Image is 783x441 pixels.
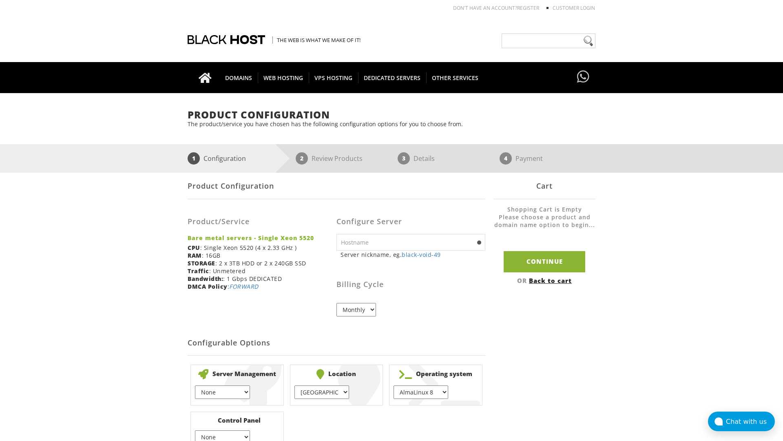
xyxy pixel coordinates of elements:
a: VPS HOSTING [309,62,358,93]
a: OTHER SERVICES [426,62,484,93]
select: } } } } } [294,385,349,399]
a: REGISTER [517,4,539,11]
b: Server Management [195,369,279,379]
select: } } } [195,385,250,399]
div: : Single Xeon 5520 (4 x 2.33 GHz ) : 16GB : 2 x 3TB HDD or 2 x 240GB SSD : Unmetered : 1 Gbps DED... [188,205,336,296]
a: WEB HOSTING [258,62,309,93]
p: Payment [515,152,543,165]
p: Details [414,152,435,165]
b: Location [294,369,379,379]
i: All abuse reports are forwarded [229,283,259,290]
h1: Product Configuration [188,109,595,120]
input: Continue [504,251,585,272]
b: Bandwidth: [188,275,223,283]
p: Review Products [312,152,363,165]
b: RAM [188,252,202,259]
b: DMCA Policy [188,283,228,290]
b: Control Panel [195,416,279,424]
a: DOMAINS [219,62,258,93]
select: } } } } } } } } } } } } } } } } } } } } } [394,385,448,399]
a: Back to cart [529,276,572,285]
p: Configuration [203,152,246,165]
span: 4 [500,152,512,165]
input: Hostname [336,234,485,251]
button: Chat with us [708,412,775,431]
a: Go to homepage [190,62,220,93]
a: DEDICATED SERVERS [358,62,427,93]
input: Need help? [502,33,595,48]
a: Have questions? [575,62,591,92]
h3: Billing Cycle [336,281,485,289]
a: black-void-49 [402,251,441,258]
span: DEDICATED SERVERS [358,72,427,83]
small: Server nickname, eg. [341,251,485,258]
a: FORWARD [229,283,259,290]
h3: Product/Service [188,218,330,226]
span: OTHER SERVICES [426,72,484,83]
b: Operating system [394,369,478,379]
span: DOMAINS [219,72,258,83]
span: VPS HOSTING [309,72,358,83]
b: STORAGE [188,259,215,267]
li: Shopping Cart is Empty Please choose a product and domain name option to begin... [493,205,595,237]
div: OR [493,276,595,285]
div: Product Configuration [188,173,485,199]
span: WEB HOSTING [258,72,309,83]
b: Traffic [188,267,209,275]
span: 2 [296,152,308,165]
a: Customer Login [553,4,595,11]
h2: Configurable Options [188,331,485,356]
div: Cart [493,173,595,199]
strong: Bare metal servers - Single Xeon 5520 [188,234,330,242]
span: The Web is what we make of it! [272,36,361,44]
span: 3 [398,152,410,165]
h3: Configure Server [336,218,485,226]
div: Chat with us [726,418,775,425]
p: The product/service you have chosen has the following configuration options for you to choose from. [188,120,595,128]
span: 1 [188,152,200,165]
li: Don't have an account? [441,4,539,11]
b: CPU [188,244,200,252]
